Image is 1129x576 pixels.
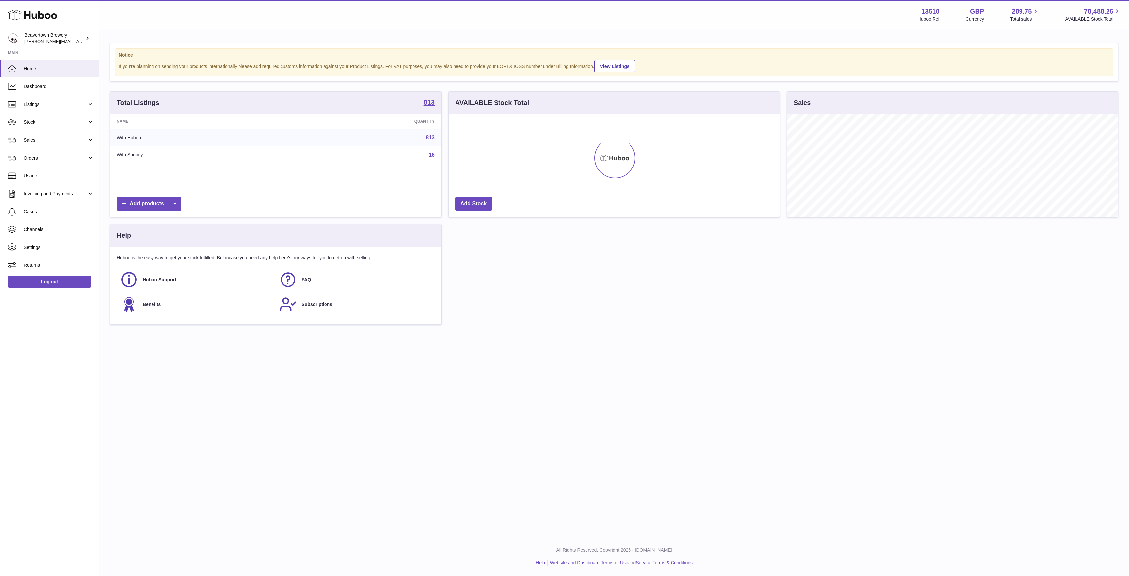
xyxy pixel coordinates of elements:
span: Cases [24,209,94,215]
img: Matthew.McCormack@beavertownbrewery.co.uk [8,33,18,43]
a: Help [536,560,545,565]
a: Benefits [120,295,273,313]
span: Stock [24,119,87,125]
span: Settings [24,244,94,251]
a: View Listings [594,60,635,72]
a: Log out [8,276,91,288]
a: Add Stock [455,197,492,211]
a: Subscriptions [279,295,432,313]
h3: Total Listings [117,98,159,107]
a: FAQ [279,271,432,289]
span: [PERSON_NAME][EMAIL_ADDRESS][PERSON_NAME][DOMAIN_NAME] [24,39,168,44]
a: 16 [429,152,435,158]
span: Usage [24,173,94,179]
span: AVAILABLE Stock Total [1065,16,1121,22]
a: 289.75 Total sales [1010,7,1039,22]
strong: 813 [424,99,435,106]
span: Invoicing and Payments [24,191,87,197]
h3: Help [117,231,131,240]
span: Total sales [1010,16,1039,22]
span: Listings [24,101,87,108]
strong: Notice [119,52,1109,58]
h3: Sales [794,98,811,107]
a: Website and Dashboard Terms of Use [550,560,628,565]
th: Name [110,114,289,129]
h3: AVAILABLE Stock Total [455,98,529,107]
span: Dashboard [24,83,94,90]
th: Quantity [289,114,441,129]
div: Beavertown Brewery [24,32,84,45]
span: Channels [24,226,94,233]
span: Huboo Support [143,277,176,283]
p: All Rights Reserved. Copyright 2025 - [DOMAIN_NAME] [105,547,1124,553]
span: Sales [24,137,87,143]
span: Home [24,66,94,72]
td: With Huboo [110,129,289,146]
div: Currency [966,16,984,22]
a: Add products [117,197,181,211]
strong: 13510 [921,7,940,16]
strong: GBP [970,7,984,16]
div: Huboo Ref [918,16,940,22]
a: Service Terms & Conditions [636,560,693,565]
span: Orders [24,155,87,161]
span: 289.75 [1012,7,1032,16]
a: 813 [424,99,435,107]
div: If you're planning on sending your products internationally please add required customs informati... [119,59,1109,72]
span: 78,488.26 [1084,7,1113,16]
a: 813 [426,135,435,140]
p: Huboo is the easy way to get your stock fulfilled. But incase you need any help here's our ways f... [117,255,435,261]
li: and [548,560,693,566]
span: Subscriptions [302,301,332,308]
span: Benefits [143,301,161,308]
span: Returns [24,262,94,268]
span: FAQ [302,277,311,283]
a: 78,488.26 AVAILABLE Stock Total [1065,7,1121,22]
td: With Shopify [110,146,289,164]
a: Huboo Support [120,271,273,289]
